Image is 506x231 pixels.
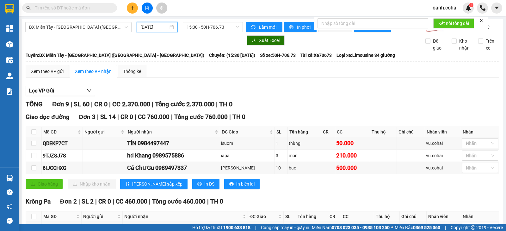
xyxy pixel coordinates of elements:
img: warehouse-icon [6,73,13,79]
span: TH 0 [232,113,245,121]
span: Mã GD [43,213,75,220]
img: solution-icon [6,88,13,95]
span: Người gửi [83,213,116,220]
th: Ghi chú [400,211,427,222]
button: printerIn DS [192,179,219,189]
button: sort-ascending[PERSON_NAME] sắp xếp [120,179,188,189]
span: | [229,113,231,121]
span: Đơn 2 [60,198,77,205]
span: In DS [204,181,214,187]
span: sync [251,25,256,30]
span: SL 14 [100,113,116,121]
span: [PERSON_NAME] sắp xếp [132,181,182,187]
span: Người nhận [124,213,241,220]
button: downloadNhập kho nhận [68,179,115,189]
td: 6IJCCHXG [42,162,83,174]
th: SL [275,127,288,137]
th: Nhân viên [427,211,461,222]
span: CR 0 [98,198,111,205]
span: BX Miền Tây - BX Krông Pa (Chơn Thành - Chư Rcăm) [29,22,128,32]
span: | [78,198,80,205]
span: question-circle [7,189,13,195]
span: | [152,100,153,108]
div: TÍN 0984497447 [127,139,219,148]
div: isuom [221,140,274,147]
span: down [87,88,92,93]
span: | [149,198,151,205]
img: warehouse-icon [6,41,13,48]
strong: 0708 023 035 - 0935 103 250 [332,225,390,230]
img: logo-vxr [5,4,14,14]
span: Krông Pa [26,198,51,205]
span: | [135,113,136,121]
span: 1 [470,3,472,7]
div: 50.000 [336,139,368,148]
span: | [97,113,99,121]
span: Số xe: 50H-706.73 [260,52,296,59]
span: Đã giao [430,38,447,51]
span: Kết nối tổng đài [438,20,469,27]
button: Lọc VP Gửi [26,86,95,96]
span: oanh.cohai [428,4,463,12]
span: ⚪️ [391,226,393,229]
td: 9TJZSJ7S [42,150,83,162]
th: CR [321,127,335,137]
button: file-add [142,3,153,14]
span: notification [7,204,13,210]
div: 9TJZSJ7S [43,152,82,160]
span: SL 2 [82,198,94,205]
button: printerIn biên lai [224,179,260,189]
span: CR 0 [120,113,133,121]
span: printer [289,25,294,30]
span: CR 0 [94,100,108,108]
span: | [445,224,446,231]
div: 500.000 [336,163,368,172]
div: Nhãn [463,128,497,135]
strong: 1900 633 818 [223,225,250,230]
th: Thu hộ [370,127,397,137]
span: Tổng cước 760.000 [174,113,228,121]
button: Kết nối tổng đài [433,18,474,28]
div: bao [289,164,320,171]
div: Thống kê [123,68,141,75]
span: Miền Bắc [395,224,440,231]
span: Trên xe [483,38,500,51]
img: warehouse-icon [6,175,13,181]
span: Làm mới [259,24,277,31]
span: download [252,38,256,43]
div: 10 [276,164,287,171]
th: CC [341,211,374,222]
img: warehouse-icon [6,57,13,63]
span: CC 2.370.000 [112,100,150,108]
span: Hỗ trợ kỹ thuật: [192,224,250,231]
div: món [289,152,320,159]
img: phone-icon [480,5,485,11]
span: aim [159,6,164,10]
div: vu.cohai [426,140,460,147]
span: Loại xe: Limousine 34 giường [336,52,395,59]
span: message [7,218,13,224]
div: thùng [289,140,320,147]
div: [PERSON_NAME] [221,164,274,171]
div: iapa [221,152,274,159]
span: | [71,100,72,108]
span: | [255,224,256,231]
span: | [95,198,97,205]
div: hđ Khang 0989575886 [127,151,219,160]
span: file-add [145,6,149,10]
span: caret-down [494,5,500,11]
button: caret-down [491,3,502,14]
span: Đơn 9 [52,100,69,108]
span: Giao dọc đường [26,113,70,121]
span: printer [229,182,234,187]
th: CR [328,211,341,222]
span: Tài xế: Xe70673 [300,52,332,59]
span: | [109,100,111,108]
span: | [117,113,119,121]
th: Tên hàng [296,211,328,222]
span: TỔNG [26,100,43,108]
div: Nhãn [463,213,497,220]
button: aim [156,3,167,14]
strong: 0369 525 060 [413,225,440,230]
span: ĐC Giao [250,213,277,220]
